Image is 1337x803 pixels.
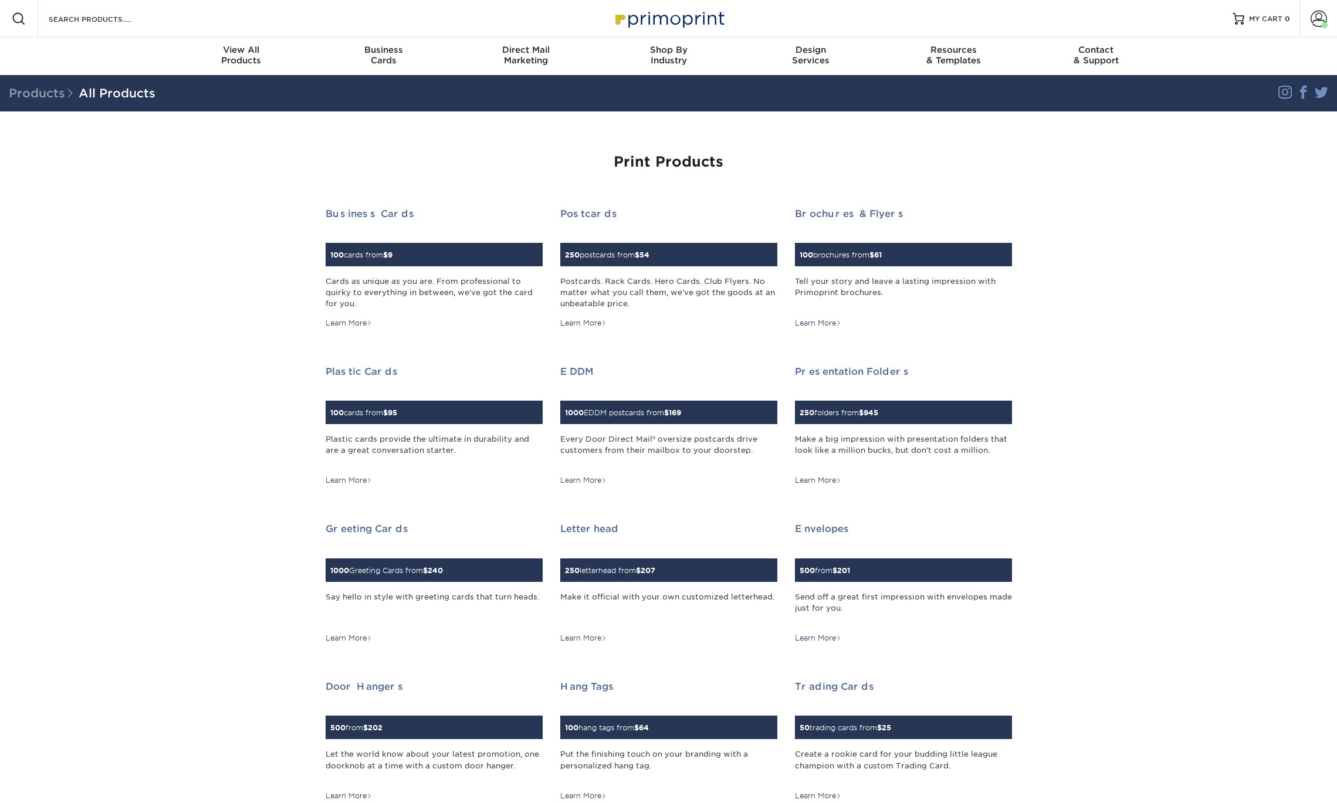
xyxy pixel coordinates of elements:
span: 240 [428,566,443,575]
span: 25 [882,723,891,732]
span: Products [9,86,79,100]
a: Greeting Cards 1000Greeting Cards from$240 Say hello in style with greeting cards that turn heads... [326,523,543,643]
h2: Postcards [560,208,777,219]
div: Learn More [795,475,841,486]
div: Create a rookie card for your budding little league champion with a custom Trading Card. [795,748,1012,782]
span: 100 [800,250,813,259]
span: $ [877,723,882,732]
div: Learn More [326,318,372,328]
a: Trading Cards 50trading cards from$25 Create a rookie card for your budding little league champio... [795,681,1012,801]
span: 250 [565,566,580,575]
div: Learn More [326,791,372,801]
span: 169 [669,408,681,417]
span: $ [636,566,641,575]
small: brochures from [800,250,882,259]
a: DesignServices [740,38,882,75]
span: $ [363,723,368,732]
a: Envelopes 500from$201 Send off a great first impression with envelopes made just for you. Learn More [795,523,1012,643]
input: SEARCH PRODUCTS..... [48,12,162,26]
a: Business Cards 100cards from$9 Cards as unique as you are. From professional to quirky to everyth... [326,208,543,328]
span: 500 [800,566,815,575]
span: 202 [368,723,383,732]
a: Letterhead 250letterhead from$207 Make it official with your own customized letterhead. Learn More [560,523,777,643]
span: 250 [800,408,814,417]
span: 50 [800,723,810,732]
div: Cards as unique as you are. From professional to quirky to everything in between, we've got the c... [326,276,543,310]
div: Learn More [795,318,841,328]
a: EDDM 1000EDDM postcards from$169 Every Door Direct Mail® oversize postcards drive customers from ... [560,366,777,486]
small: from [800,566,850,575]
a: Resources& Templates [882,38,1025,75]
div: Products [170,45,313,66]
small: cards from [330,250,392,259]
h2: Door Hangers [326,681,543,692]
span: $ [635,250,639,259]
h2: Presentation Folders [795,366,1012,377]
small: from [330,723,383,732]
h2: EDDM [560,366,777,377]
span: 9 [388,250,392,259]
a: Direct MailMarketing [455,38,597,75]
div: Services [740,45,882,66]
small: hang tags from [565,723,649,732]
div: Plastic cards provide the ultimate in durability and are a great conversation starter. [326,433,543,467]
span: Direct Mail [455,45,597,55]
img: Envelopes [795,551,796,552]
div: Let the world know about your latest promotion, one doorknob at a time with a custom door hanger. [326,748,543,782]
span: 500 [330,723,346,732]
small: postcards from [565,250,649,259]
div: Learn More [560,633,607,643]
div: & Support [1025,45,1167,66]
h2: Business Cards [326,208,543,219]
a: Postcards 250postcards from$54 Postcards. Rack Cards. Hero Cards. Club Flyers. No matter what you... [560,208,777,328]
div: Learn More [326,633,372,643]
small: folders from [800,408,878,417]
span: 95 [388,408,397,417]
h2: Envelopes [795,523,1012,534]
img: Hang Tags [560,709,561,710]
div: & Templates [882,45,1025,66]
span: Shop By [597,45,740,55]
span: 54 [639,250,649,259]
a: Plastic Cards 100cards from$95 Plastic cards provide the ultimate in durability and are a great c... [326,366,543,486]
a: BusinessCards [312,38,455,75]
small: cards from [330,408,397,417]
span: 945 [864,408,878,417]
small: letterhead from [565,566,655,575]
span: $ [664,408,669,417]
a: Presentation Folders 250folders from$945 Make a big impression with presentation folders that loo... [795,366,1012,486]
span: Resources [882,45,1025,55]
span: 0 [1285,15,1290,23]
a: View AllProducts [170,38,313,75]
small: Greeting Cards from [330,566,443,575]
span: $ [423,566,428,575]
span: $ [634,723,639,732]
span: Design [740,45,882,55]
h2: Greeting Cards [326,523,543,534]
a: Shop ByIndustry [597,38,740,75]
a: Door Hangers 500from$202 Let the world know about your latest promotion, one doorknob at a time w... [326,681,543,801]
span: View All [170,45,313,55]
span: 201 [837,566,850,575]
a: Hang Tags 100hang tags from$64 Put the finishing touch on your branding with a personalized hang ... [560,681,777,801]
h2: Brochures & Flyers [795,208,1012,219]
small: EDDM postcards from [565,408,681,417]
span: MY CART [1249,14,1282,24]
div: Make it official with your own customized letterhead. [560,591,777,625]
div: Learn More [560,475,607,486]
div: Learn More [560,318,607,328]
div: Learn More [560,791,607,801]
div: Learn More [795,633,841,643]
a: All Products [79,86,155,100]
small: trading cards from [800,723,891,732]
h2: Letterhead [560,523,777,534]
img: Trading Cards [795,709,796,710]
div: Postcards. Rack Cards. Hero Cards. Club Flyers. No matter what you call them, we've got the goods... [560,276,777,310]
h2: Trading Cards [795,681,1012,692]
